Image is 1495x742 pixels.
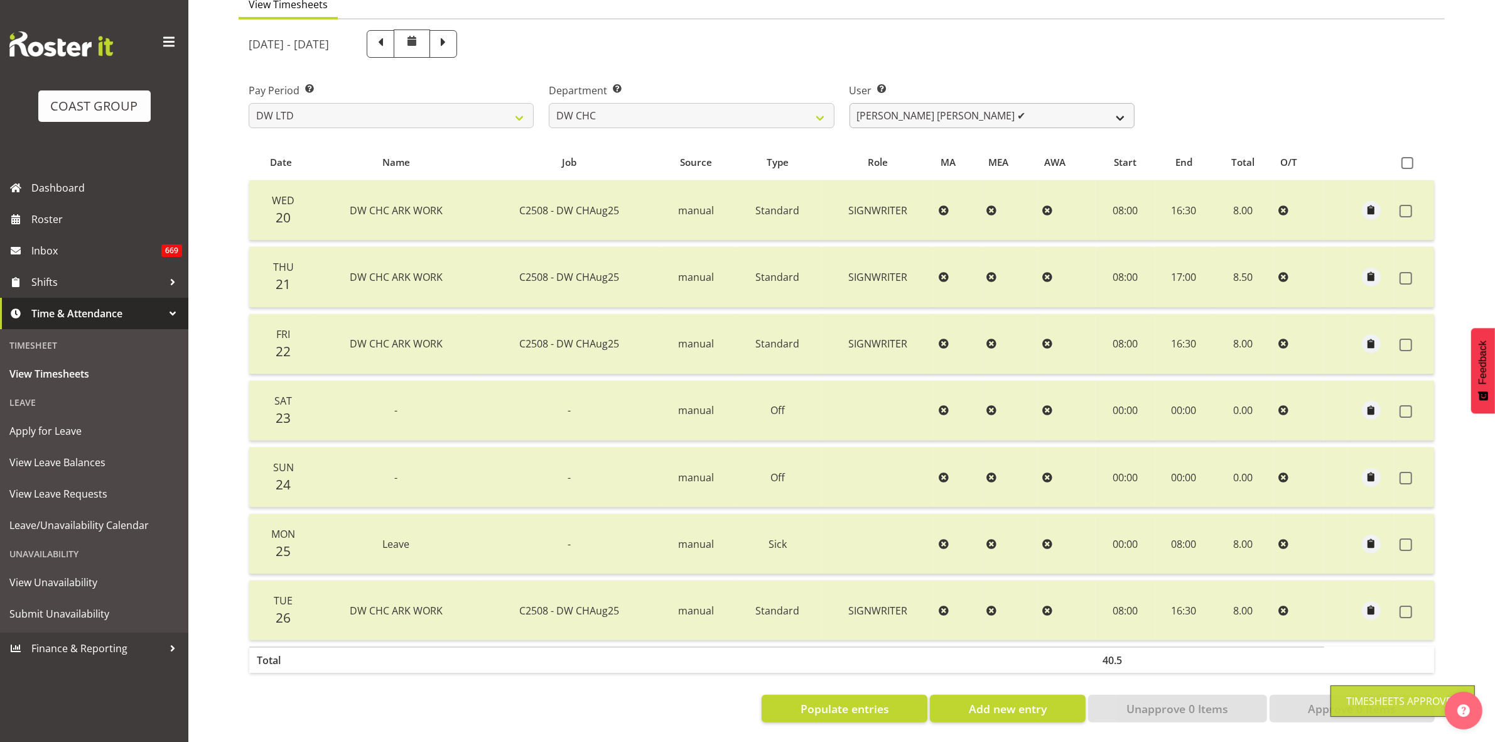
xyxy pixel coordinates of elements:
td: 17:00 [1155,247,1212,307]
span: DW CHC ARK WORK [350,604,443,618]
label: User [850,83,1135,98]
button: Populate entries [762,695,927,723]
h5: [DATE] - [DATE] [249,37,329,51]
span: Sun [273,461,294,474]
span: manual [678,204,714,217]
div: AWA [1045,155,1089,170]
span: View Leave Balances [9,453,179,472]
div: Timesheets Approved [1346,694,1459,709]
span: C2508 - DW CHAug25 [519,204,619,217]
span: manual [678,337,714,351]
span: Unapprove 0 Items [1126,701,1228,717]
span: SIGNWRITER [848,204,907,217]
button: Unapprove 0 Items [1088,695,1267,723]
div: Timesheet [3,332,185,358]
span: 20 [276,209,291,226]
button: Add new entry [930,695,1085,723]
span: Approve 0 Items [1308,701,1396,717]
span: - [568,403,571,417]
span: Thu [273,260,294,274]
td: Standard [734,581,822,640]
span: Inbox [31,241,161,260]
span: manual [678,604,714,618]
span: Leave [383,537,410,551]
td: 8.00 [1212,314,1273,374]
span: Apply for Leave [9,422,179,440]
span: 22 [276,342,291,360]
span: 24 [276,476,291,493]
span: Dashboard [31,178,182,197]
td: 00:00 [1096,447,1156,508]
span: - [568,537,571,551]
span: C2508 - DW CHAug25 [519,604,619,618]
img: help-xxl-2.png [1457,704,1470,717]
span: SIGNWRITER [848,337,907,351]
div: COAST GROUP [51,97,138,116]
td: Standard [734,180,822,241]
label: Department [549,83,834,98]
div: Total [1219,155,1266,170]
span: Submit Unavailability [9,604,179,623]
span: Add new entry [969,701,1047,717]
td: 8.00 [1212,514,1273,574]
span: Sat [274,394,292,408]
td: Standard [734,314,822,374]
td: 0.00 [1212,381,1273,441]
td: 8.00 [1212,581,1273,640]
div: Type [741,155,814,170]
span: SIGNWRITER [848,270,907,284]
td: 00:00 [1155,447,1212,508]
span: DW CHC ARK WORK [350,270,443,284]
td: Standard [734,247,822,307]
td: 00:00 [1096,381,1156,441]
span: 25 [276,542,291,560]
span: Time & Attendance [31,304,163,323]
td: 08:00 [1155,514,1212,574]
div: O/T [1281,155,1317,170]
div: Role [829,155,927,170]
div: MEA [989,155,1030,170]
td: 16:30 [1155,581,1212,640]
span: 669 [161,244,182,257]
span: SIGNWRITER [848,604,907,618]
span: Wed [272,194,294,207]
td: 08:00 [1096,247,1156,307]
span: Shifts [31,273,163,292]
a: Submit Unavailability [3,598,185,630]
span: 26 [276,609,291,626]
td: Off [734,447,822,508]
div: End [1162,155,1205,170]
a: View Leave Requests [3,478,185,510]
span: Leave/Unavailability Calendar [9,516,179,535]
a: Apply for Leave [3,415,185,447]
span: - [395,471,398,484]
th: Total [249,647,313,673]
div: Job [487,155,652,170]
td: 00:00 [1155,381,1212,441]
label: Pay Period [249,83,534,98]
a: View Leave Balances [3,447,185,478]
td: 08:00 [1096,314,1156,374]
span: View Timesheets [9,364,179,383]
td: 08:00 [1096,180,1156,241]
td: 16:30 [1155,180,1212,241]
span: Populate entries [801,701,889,717]
div: Date [256,155,305,170]
td: 8.00 [1212,180,1273,241]
span: manual [678,537,714,551]
span: manual [678,270,714,284]
span: View Unavailability [9,573,179,592]
img: Rosterit website logo [9,31,113,57]
span: View Leave Requests [9,484,179,503]
div: Unavailability [3,541,185,567]
td: 8.50 [1212,247,1273,307]
span: C2508 - DW CHAug25 [519,337,619,351]
span: - [395,403,398,417]
span: Finance & Reporting [31,639,163,658]
td: 16:30 [1155,314,1212,374]
div: MA [941,155,974,170]
span: manual [678,403,714,417]
span: - [568,471,571,484]
button: Approve 0 Items [1270,695,1435,723]
span: 23 [276,409,291,427]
